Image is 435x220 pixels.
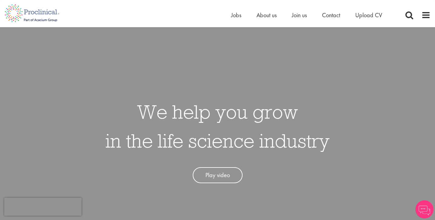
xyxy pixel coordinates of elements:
a: Upload CV [355,11,382,19]
a: Contact [322,11,340,19]
a: Play video [193,167,243,183]
h1: We help you grow in the life science industry [105,97,330,155]
a: Jobs [231,11,241,19]
img: Chatbot [415,200,433,218]
a: Join us [292,11,307,19]
a: About us [256,11,277,19]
